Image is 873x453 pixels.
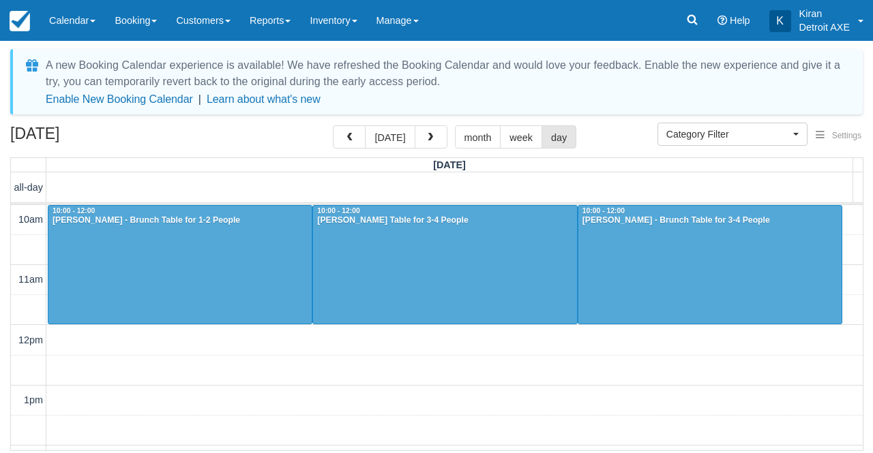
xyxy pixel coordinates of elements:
button: Category Filter [657,123,808,146]
a: 10:00 - 12:00[PERSON_NAME] Table for 3-4 People [312,205,577,324]
button: Settings [808,126,870,146]
span: Settings [832,131,861,140]
span: 10am [18,214,43,225]
p: Detroit AXE [799,20,850,34]
button: Enable New Booking Calendar [46,93,193,106]
div: A new Booking Calendar experience is available! We have refreshed the Booking Calendar and would ... [46,57,846,90]
span: Category Filter [666,127,790,141]
a: 10:00 - 12:00[PERSON_NAME] - Brunch Table for 1-2 People [48,205,312,324]
span: Help [730,15,750,26]
h2: [DATE] [10,125,183,151]
button: day [542,125,576,149]
button: month [455,125,501,149]
p: Kiran [799,7,850,20]
span: | [198,93,201,105]
span: all-day [14,182,43,193]
div: [PERSON_NAME] - Brunch Table for 1-2 People [52,215,308,226]
i: Help [717,16,727,25]
span: [DATE] [433,159,466,170]
a: Learn about what's new [207,93,321,105]
img: checkfront-main-nav-mini-logo.png [10,11,30,31]
div: [PERSON_NAME] - Brunch Table for 3-4 People [582,215,838,226]
div: K [769,10,791,32]
button: week [500,125,542,149]
span: 10:00 - 12:00 [317,207,359,215]
button: [DATE] [365,125,415,149]
span: 12pm [18,334,43,345]
span: 10:00 - 12:00 [582,207,625,215]
span: 11am [18,274,43,285]
a: 10:00 - 12:00[PERSON_NAME] - Brunch Table for 3-4 People [578,205,842,324]
span: 1pm [24,394,43,405]
div: [PERSON_NAME] Table for 3-4 People [316,215,573,226]
span: 10:00 - 12:00 [53,207,95,215]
